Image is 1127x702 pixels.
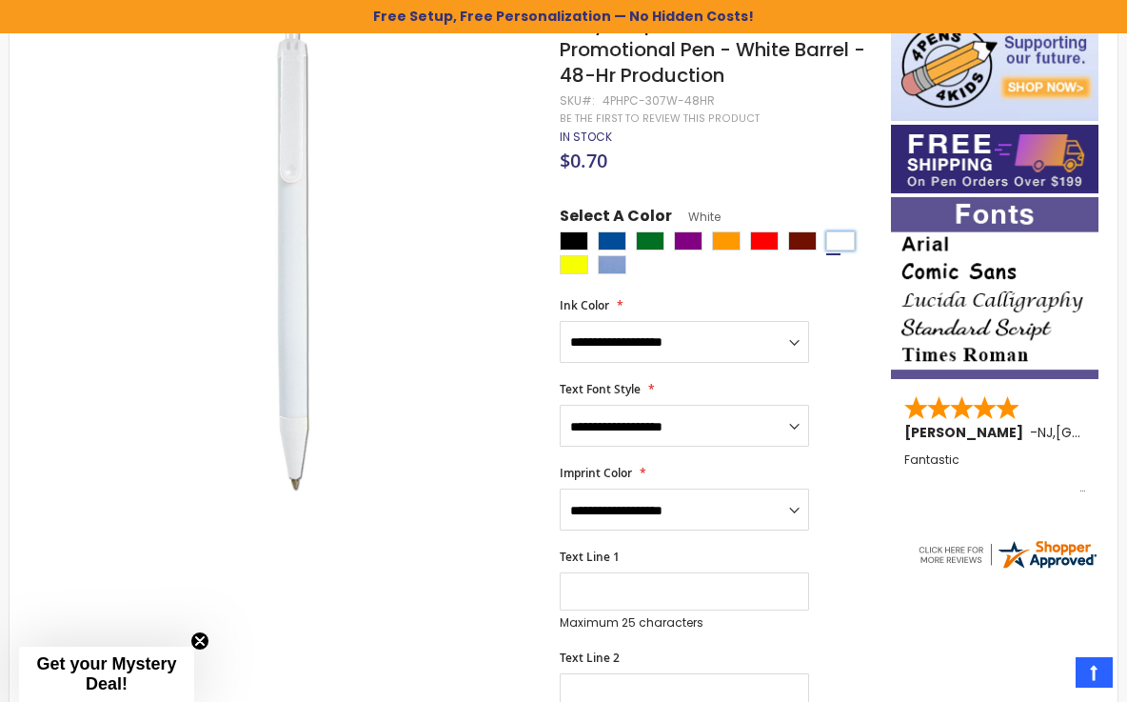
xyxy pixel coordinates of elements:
span: Rally Ballpoint Stick Plastic Promotional Pen - White Barrel - 48-Hr Production [560,10,865,89]
span: Text Line 1 [560,549,620,565]
div: Yellow [560,255,588,274]
span: White [672,209,721,225]
span: Ink Color [560,297,609,313]
span: Text Line 2 [560,650,620,666]
span: In stock [560,129,612,145]
div: Availability [560,130,612,145]
span: Imprint Color [560,465,632,481]
a: Top [1076,657,1113,688]
div: Get your Mystery Deal!Close teaser [19,647,194,702]
a: 4pens.com certificate URL [916,559,1098,575]
span: [PERSON_NAME] [904,423,1030,442]
p: Maximum 25 characters [560,615,809,631]
div: Green [636,231,664,251]
img: 4pens 4 kids [891,11,1098,121]
div: Dark Blue [598,231,626,251]
div: Fantastic [904,453,1085,494]
div: 4PHPC-307W-48HR [603,93,715,109]
div: Pacific Blue [598,255,626,274]
div: Orange [712,231,741,251]
span: Text Font Style [560,381,641,397]
span: NJ [1038,423,1053,442]
img: 4phpc-307w_orlando_value_click_stick_pen_white_body-white_1_1.jpg [48,9,534,495]
span: $0.70 [560,148,607,173]
span: Get your Mystery Deal! [36,654,176,693]
img: Free shipping on orders over $199 [891,125,1098,192]
div: White [826,231,855,251]
a: Be the first to review this product [560,111,760,126]
div: Red [750,231,779,251]
div: Purple [674,231,702,251]
div: Maroon [788,231,817,251]
img: font-personalization-examples [891,197,1098,380]
img: 4pens.com widget logo [916,537,1098,572]
button: Close teaser [190,632,209,651]
span: Select A Color [560,206,672,231]
strong: SKU [560,92,595,109]
div: Black [560,231,588,251]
